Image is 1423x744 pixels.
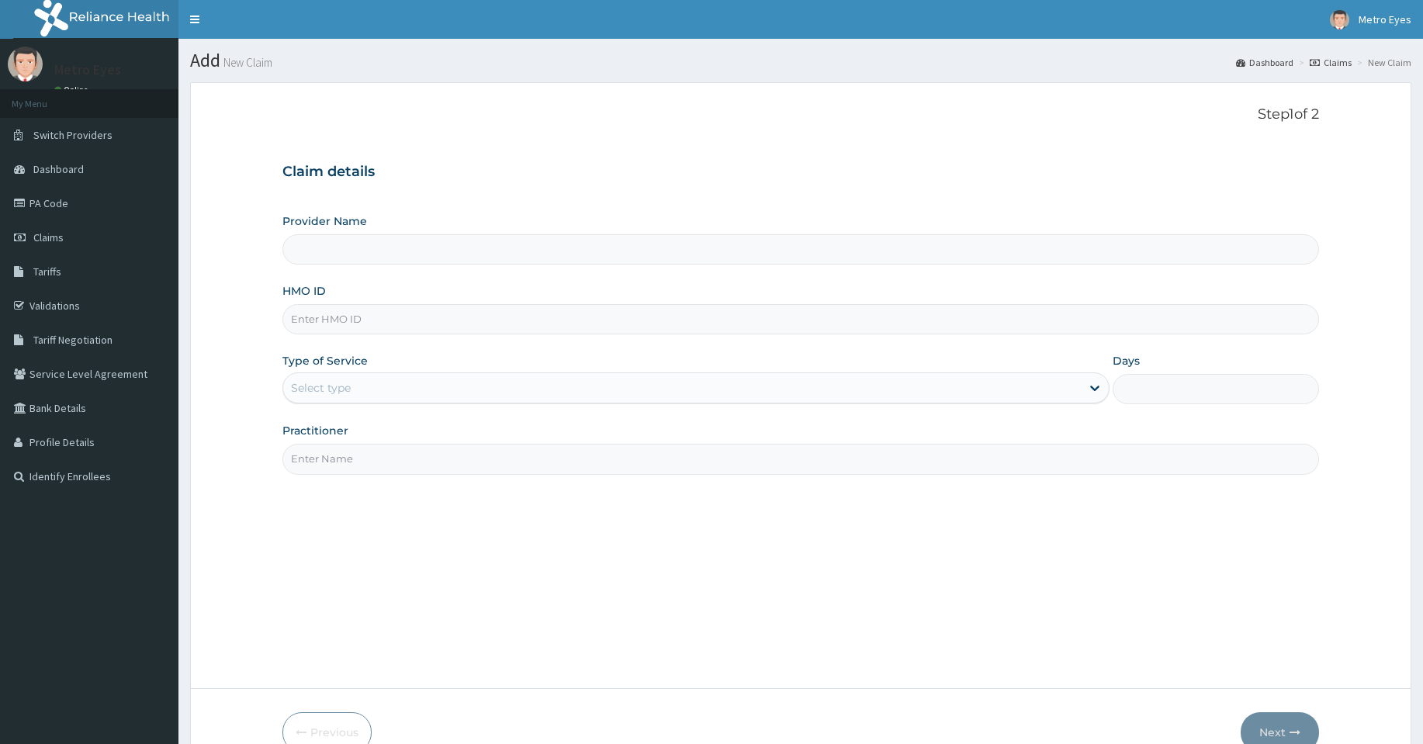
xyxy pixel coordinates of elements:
[1236,56,1293,69] a: Dashboard
[54,85,92,95] a: Online
[282,213,367,229] label: Provider Name
[291,380,351,396] div: Select type
[1353,56,1411,69] li: New Claim
[282,106,1319,123] p: Step 1 of 2
[282,164,1319,181] h3: Claim details
[282,283,326,299] label: HMO ID
[33,333,113,347] span: Tariff Negotiation
[8,47,43,81] img: User Image
[1359,12,1411,26] span: Metro Eyes
[33,162,84,176] span: Dashboard
[282,444,1319,474] input: Enter Name
[282,353,368,369] label: Type of Service
[54,63,121,77] p: Metro Eyes
[220,57,272,68] small: New Claim
[33,265,61,279] span: Tariffs
[1330,10,1349,29] img: User Image
[33,128,113,142] span: Switch Providers
[190,50,1411,71] h1: Add
[282,304,1319,334] input: Enter HMO ID
[1310,56,1352,69] a: Claims
[33,230,64,244] span: Claims
[1113,353,1140,369] label: Days
[282,423,348,438] label: Practitioner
